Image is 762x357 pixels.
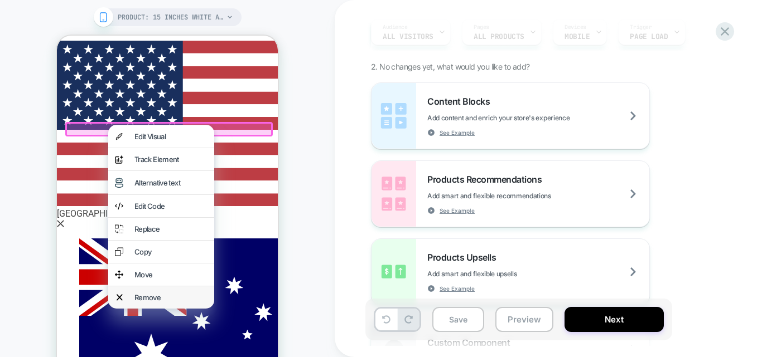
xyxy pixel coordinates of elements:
[495,307,553,332] button: Preview
[440,129,475,136] span: See Example
[630,33,668,41] span: Page Load
[78,234,151,243] div: Move
[440,285,475,292] span: See Example
[58,142,66,152] img: visual edit
[432,307,484,332] button: Save
[427,192,607,200] span: Add smart and flexible recommendations
[118,8,224,26] span: PRODUCT: 15 Inches White and Green Onyx Premium Quality Marble Chess Set with Storage Box & 2 Ext...
[427,96,495,107] span: Content Blocks
[78,257,151,266] div: Remove
[22,203,221,351] img: Australia
[58,166,66,175] img: edit code
[383,33,433,41] span: All Visitors
[60,257,66,266] img: remove element
[565,33,590,41] span: MOBILE
[474,23,489,31] span: Pages
[565,307,664,332] button: Next
[58,189,66,198] img: replace element
[630,23,652,31] span: Trigger
[78,119,151,128] div: Track Element
[371,62,529,71] span: 2. No changes yet, what would you like to add?
[78,189,151,198] div: Replace
[78,96,151,105] div: Edit Visual
[427,114,625,122] span: Add content and enrich your store's experience
[58,234,66,243] img: move element
[427,252,501,263] span: Products Upsells
[440,207,475,214] span: See Example
[427,270,572,278] span: Add smart and flexible upsells
[383,23,408,31] span: Audience
[58,96,66,105] img: visual edit
[58,212,66,221] img: copy element
[474,33,524,41] span: ALL PRODUCTS
[427,174,547,185] span: Products Recommendations
[565,23,586,31] span: Devices
[78,212,151,221] div: Copy
[78,166,151,175] div: Edit Code
[78,143,151,151] div: Alternative text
